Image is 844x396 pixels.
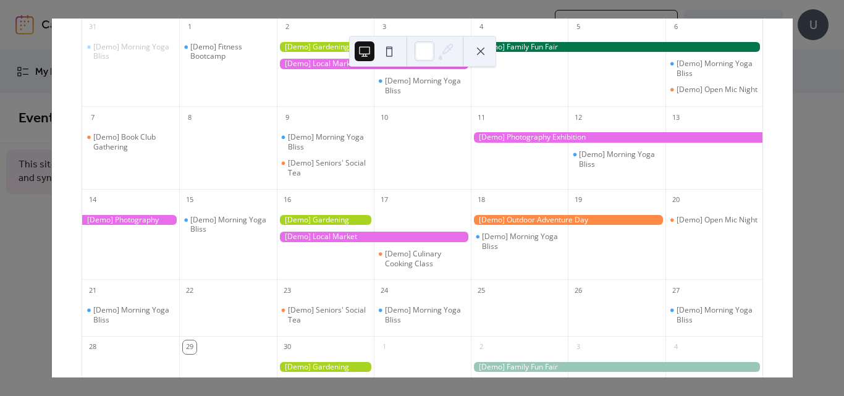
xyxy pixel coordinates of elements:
div: 13 [669,111,683,124]
div: 17 [378,193,391,207]
div: [Demo] Morning Yoga Bliss [568,150,665,169]
div: 18 [475,193,488,207]
div: [Demo] Morning Yoga Bliss [482,232,563,251]
div: [Demo] Morning Yoga Bliss [93,305,174,324]
div: [Demo] Fitness Bootcamp [190,42,271,61]
div: 9 [281,111,294,124]
div: [Demo] Seniors' Social Tea [288,158,369,177]
div: [Demo] Seniors' Social Tea [288,305,369,324]
div: [Demo] Morning Yoga Bliss [82,42,179,61]
div: [Demo] Morning Yoga Bliss [665,305,762,324]
div: [Demo] Morning Yoga Bliss [579,150,660,169]
div: [Demo] Culinary Cooking Class [374,249,471,268]
div: [Demo] Seniors' Social Tea [277,305,374,324]
div: [Demo] Morning Yoga Bliss [277,132,374,151]
div: 2 [475,340,488,354]
div: [Demo] Open Mic Night [665,85,762,95]
div: [Demo] Morning Yoga Bliss [677,59,757,78]
div: [Demo] Seniors' Social Tea [277,158,374,177]
div: [Demo] Book Club Gathering [82,132,179,151]
div: [Demo] Morning Yoga Bliss [665,59,762,78]
div: [Demo] Gardening Workshop [277,42,374,53]
div: 28 [86,340,99,354]
div: 19 [572,193,585,207]
div: [Demo] Morning Yoga Bliss [471,232,568,251]
div: [Demo] Local Market [277,59,471,69]
div: [Demo] Morning Yoga Bliss [288,132,369,151]
div: [Demo] Morning Yoga Bliss [82,305,179,324]
div: [Demo] Photography Exhibition [471,132,762,143]
div: 1 [378,340,391,354]
div: [Demo] Morning Yoga Bliss [385,305,466,324]
div: 22 [183,284,196,297]
div: 20 [669,193,683,207]
div: [Demo] Open Mic Night [665,215,762,225]
div: [Demo] Morning Yoga Bliss [385,76,466,95]
div: 23 [281,284,294,297]
div: [Demo] Local Market [277,232,471,242]
div: 7 [86,111,99,124]
div: 8 [183,111,196,124]
div: 26 [572,284,585,297]
div: [Demo] Family Fun Fair [471,362,762,373]
div: [Demo] Morning Yoga Bliss [374,76,471,95]
div: 27 [669,284,683,297]
div: [Demo] Fitness Bootcamp [179,42,276,61]
div: [Demo] Morning Yoga Bliss [374,305,471,324]
div: 14 [86,193,99,207]
div: 11 [475,111,488,124]
div: [Demo] Morning Yoga Bliss [677,305,757,324]
div: 29 [183,340,196,354]
div: 3 [572,340,585,354]
div: 16 [281,193,294,207]
div: 24 [378,284,391,297]
div: 10 [378,111,391,124]
div: 12 [572,111,585,124]
div: [Demo] Open Mic Night [677,215,757,225]
div: [Demo] Gardening Workshop [277,362,374,373]
div: 21 [86,284,99,297]
div: 25 [475,284,488,297]
div: [Demo] Morning Yoga Bliss [93,42,174,61]
div: [Demo] Morning Yoga Bliss [179,215,276,234]
div: [Demo] Family Fun Fair [471,42,762,53]
div: [Demo] Open Mic Night [677,85,757,95]
div: [Demo] Culinary Cooking Class [385,249,466,268]
div: [Demo] Book Club Gathering [93,132,174,151]
div: [Demo] Morning Yoga Bliss [190,215,271,234]
div: [Demo] Outdoor Adventure Day [471,215,665,225]
div: [Demo] Photography Exhibition [82,215,179,225]
div: 4 [669,340,683,354]
div: 30 [281,340,294,354]
div: [Demo] Gardening Workshop [277,215,374,225]
div: 15 [183,193,196,207]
